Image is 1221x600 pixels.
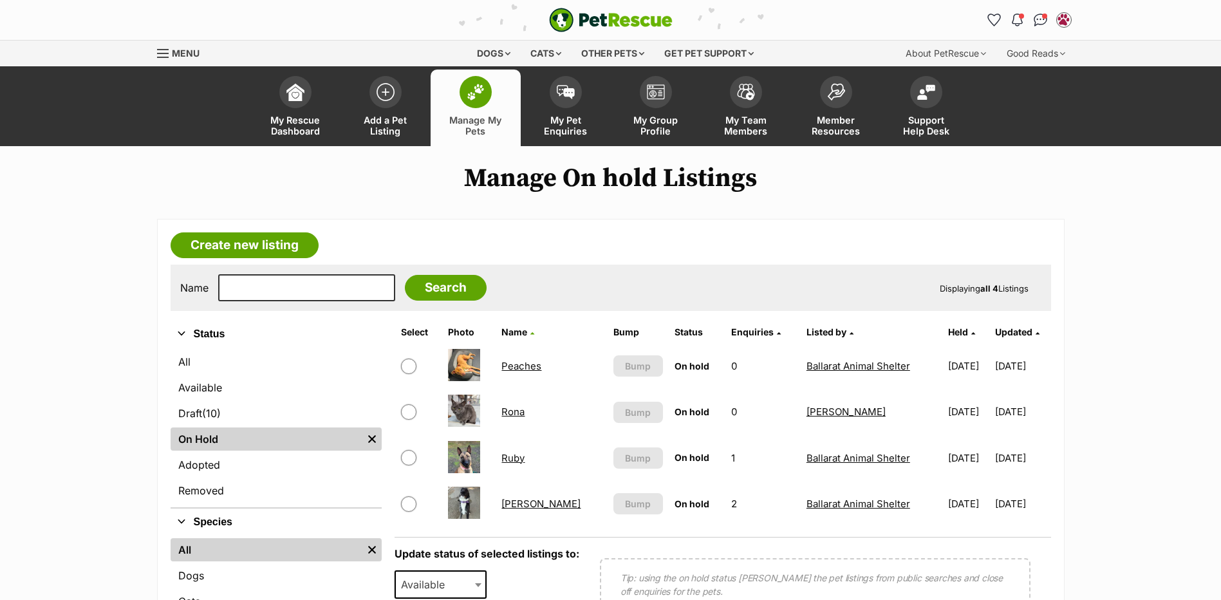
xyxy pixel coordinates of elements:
a: Available [171,376,382,399]
div: Good Reads [998,41,1074,66]
td: 0 [726,344,799,388]
a: All [171,538,362,561]
span: On hold [675,498,709,509]
a: Updated [995,326,1039,337]
td: [DATE] [995,436,1050,480]
img: member-resources-icon-8e73f808a243e03378d46382f2149f9095a855e16c252ad45f914b54edf8863c.svg [827,83,845,100]
a: Listed by [806,326,853,337]
a: Add a Pet Listing [340,70,431,146]
span: Bump [625,406,651,419]
div: About PetRescue [897,41,995,66]
button: Notifications [1007,10,1028,30]
td: [DATE] [995,482,1050,526]
a: Removed [171,479,382,502]
a: Name [501,326,534,337]
a: Create new listing [171,232,319,258]
div: Status [171,348,382,507]
span: Updated [995,326,1032,337]
a: Ballarat Animal Shelter [806,498,910,510]
span: My Team Members [717,115,775,136]
button: Bump [613,355,664,377]
img: chat-41dd97257d64d25036548639549fe6c8038ab92f7586957e7f3b1b290dea8141.svg [1034,14,1047,26]
a: Peaches [501,360,541,372]
div: Get pet support [655,41,763,66]
img: add-pet-listing-icon-0afa8454b4691262ce3f59096e99ab1cd57d4a30225e0717b998d2c9b9846f56.svg [377,83,395,101]
span: My Rescue Dashboard [266,115,324,136]
span: Name [501,326,527,337]
img: dashboard-icon-eb2f2d2d3e046f16d808141f083e7271f6b2e854fb5c12c21221c1fb7104beca.svg [286,83,304,101]
button: Status [171,326,382,342]
img: team-members-icon-5396bd8760b3fe7c0b43da4ab00e1e3bb1a5d9ba89233759b79545d2d3fc5d0d.svg [737,84,755,100]
a: Support Help Desk [881,70,971,146]
a: [PERSON_NAME] [806,406,886,418]
img: Ballarat Animal Shelter profile pic [1058,14,1070,26]
label: Name [180,282,209,294]
a: Conversations [1030,10,1051,30]
a: Draft [171,402,382,425]
a: Remove filter [362,427,382,451]
div: Other pets [572,41,653,66]
img: group-profile-icon-3fa3cf56718a62981997c0bc7e787c4b2cf8bcc04b72c1350f741eb67cf2f40e.svg [647,84,665,100]
span: Member Resources [807,115,865,136]
strong: all 4 [980,283,998,294]
button: My account [1054,10,1074,30]
span: On hold [675,406,709,417]
a: Rona [501,406,525,418]
a: Member Resources [791,70,881,146]
a: Ruby [501,452,525,464]
button: Bump [613,493,664,514]
button: Bump [613,447,664,469]
a: All [171,350,382,373]
span: Displaying Listings [940,283,1029,294]
button: Species [171,514,382,530]
label: Update status of selected listings to: [395,547,579,560]
a: Remove filter [362,538,382,561]
th: Select [396,322,442,342]
a: Adopted [171,453,382,476]
td: 1 [726,436,799,480]
td: [DATE] [943,436,994,480]
a: Dogs [171,564,382,587]
span: Bump [625,359,651,373]
span: Menu [172,48,200,59]
td: [DATE] [943,344,994,388]
th: Bump [608,322,669,342]
a: PetRescue [549,8,673,32]
td: [DATE] [995,344,1050,388]
div: Cats [521,41,570,66]
a: Enquiries [731,326,781,337]
td: [DATE] [995,389,1050,434]
th: Photo [443,322,495,342]
td: 0 [726,389,799,434]
td: 2 [726,482,799,526]
span: Support Help Desk [897,115,955,136]
p: Tip: using the on hold status [PERSON_NAME] the pet listings from public searches and close off e... [620,571,1010,598]
a: Menu [157,41,209,64]
ul: Account quick links [984,10,1074,30]
th: Status [669,322,725,342]
div: Dogs [468,41,519,66]
a: On Hold [171,427,362,451]
span: Available [396,576,458,594]
span: (10) [202,406,221,421]
a: My Pet Enquiries [521,70,611,146]
a: [PERSON_NAME] [501,498,581,510]
span: My Pet Enquiries [537,115,595,136]
span: On hold [675,361,709,371]
span: Held [948,326,968,337]
a: My Team Members [701,70,791,146]
a: Favourites [984,10,1005,30]
td: [DATE] [943,389,994,434]
a: Ballarat Animal Shelter [806,452,910,464]
img: manage-my-pets-icon-02211641906a0b7f246fdf0571729dbe1e7629f14944591b6c1af311fb30b64b.svg [467,84,485,100]
span: Bump [625,451,651,465]
a: Ballarat Animal Shelter [806,360,910,372]
a: Manage My Pets [431,70,521,146]
img: pet-enquiries-icon-7e3ad2cf08bfb03b45e93fb7055b45f3efa6380592205ae92323e6603595dc1f.svg [557,85,575,99]
a: My Group Profile [611,70,701,146]
button: Bump [613,402,664,423]
span: Manage My Pets [447,115,505,136]
span: My Group Profile [627,115,685,136]
a: Held [948,326,975,337]
span: Bump [625,497,651,511]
